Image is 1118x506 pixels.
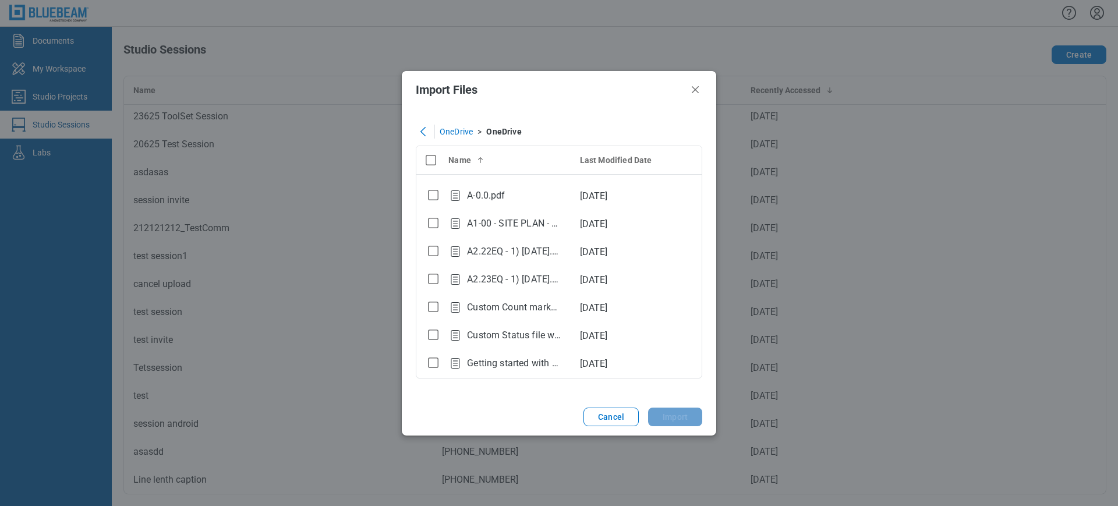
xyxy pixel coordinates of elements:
td: [DATE] [571,238,702,266]
button: Cancel [583,408,639,426]
div: Last Modified Date [580,154,692,166]
div: OneDrive [486,126,521,137]
div: Getting started with OneDrive.pdf [467,356,561,370]
div: OneDrive [440,122,473,141]
div: Custom Count markups.pdf [467,300,561,314]
svg: checkbox [428,190,438,200]
td: [DATE] [571,182,702,210]
svg: checkbox [428,246,438,256]
button: Import [648,408,702,426]
svg: checkbox [428,302,438,312]
td: [DATE] [571,210,702,238]
td: [DATE] [571,294,702,322]
div: A1-00 - SITE PLAN - V3.pdf [DATE].pdf [467,217,561,231]
div: Name [448,154,561,166]
svg: checkbox [428,330,438,340]
button: close [416,125,430,139]
div: A2.23EQ - 1) [DATE].pdf [467,273,561,286]
svg: checkbox [428,274,438,284]
td: [DATE] [571,322,702,350]
div: A-0.0.pdf [467,189,505,203]
div: > [477,126,482,137]
div: Custom Status file without default status - Copy.pdf [467,328,561,342]
svg: checkbox [428,218,438,228]
div: A2.22EQ - 1) [DATE].pdf [467,245,561,259]
svg: checkbox [426,155,436,165]
svg: checkbox [428,358,438,368]
td: [DATE] [571,350,702,378]
td: [DATE] [571,266,702,294]
h2: Import Files [416,83,684,96]
button: Close [688,83,702,97]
